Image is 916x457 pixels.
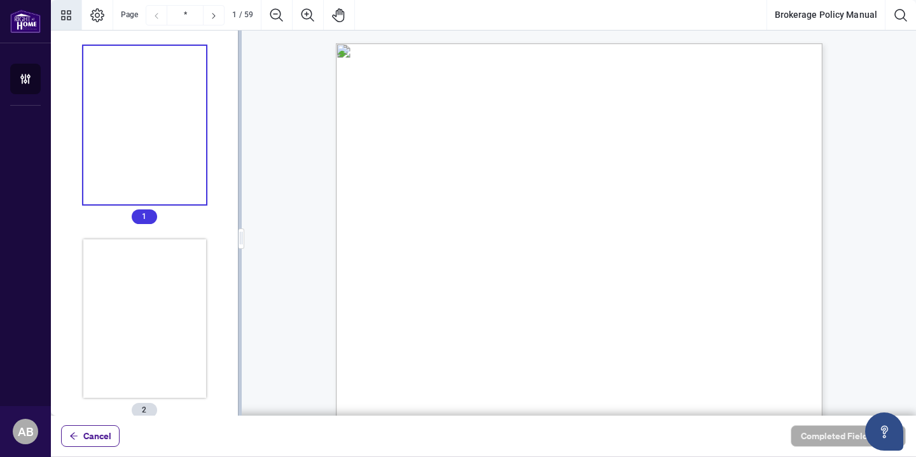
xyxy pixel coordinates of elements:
[10,10,41,33] img: logo
[791,425,906,447] button: Completed Fields 0 of 1
[69,432,78,440] span: arrow-left
[61,425,120,447] button: Cancel
[18,423,34,440] span: AB
[865,412,903,451] button: Open asap
[83,426,111,446] span: Cancel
